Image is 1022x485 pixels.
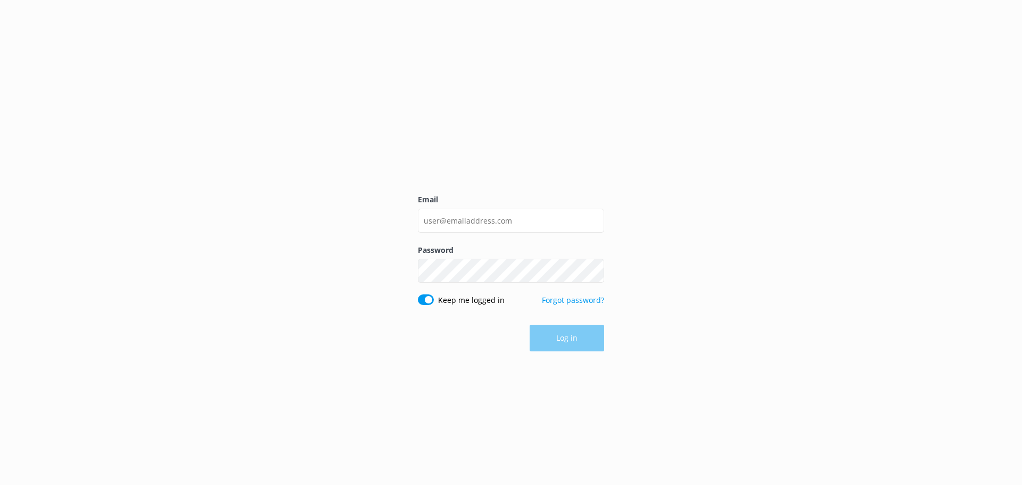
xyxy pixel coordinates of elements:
[583,260,604,282] button: Show password
[418,194,604,205] label: Email
[418,244,604,256] label: Password
[542,295,604,305] a: Forgot password?
[438,294,505,306] label: Keep me logged in
[418,209,604,233] input: user@emailaddress.com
